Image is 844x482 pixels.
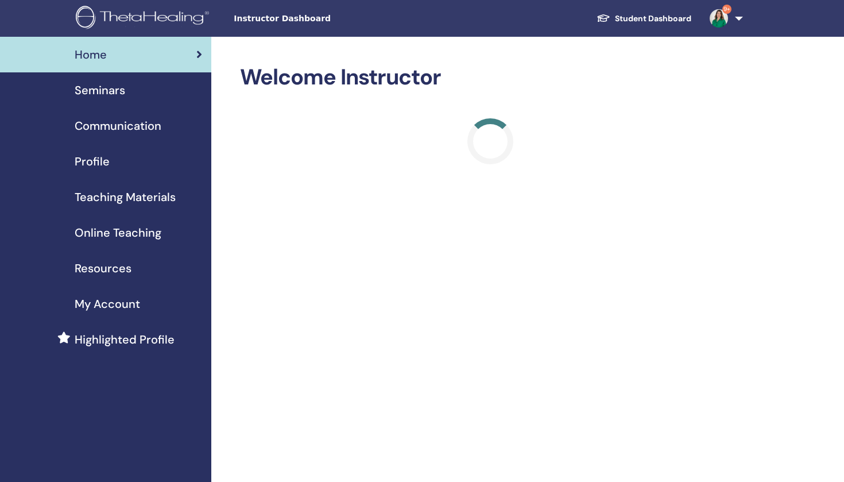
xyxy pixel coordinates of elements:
[75,331,175,348] span: Highlighted Profile
[710,9,728,28] img: default.jpg
[75,82,125,99] span: Seminars
[75,188,176,206] span: Teaching Materials
[75,117,161,134] span: Communication
[240,64,741,91] h2: Welcome Instructor
[75,224,161,241] span: Online Teaching
[75,46,107,63] span: Home
[75,260,131,277] span: Resources
[76,6,213,32] img: logo.png
[597,13,610,23] img: graduation-cap-white.svg
[587,8,700,29] a: Student Dashboard
[75,153,110,170] span: Profile
[234,13,406,25] span: Instructor Dashboard
[75,295,140,313] span: My Account
[722,5,731,14] span: 9+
